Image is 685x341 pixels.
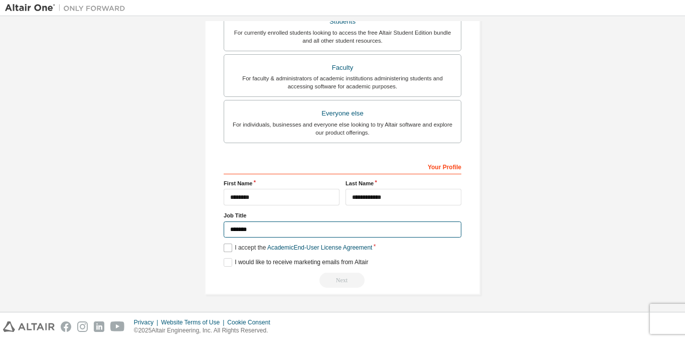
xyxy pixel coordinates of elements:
[77,321,88,332] img: instagram.svg
[230,121,455,137] div: For individuals, businesses and everyone else looking to try Altair software and explore our prod...
[224,273,461,288] div: Read and acccept EULA to continue
[224,258,368,267] label: I would like to receive marketing emails from Altair
[3,321,55,332] img: altair_logo.svg
[5,3,130,13] img: Altair One
[230,106,455,121] div: Everyone else
[134,318,161,326] div: Privacy
[224,158,461,174] div: Your Profile
[94,321,104,332] img: linkedin.svg
[230,29,455,45] div: For currently enrolled students looking to access the free Altair Student Edition bundle and all ...
[224,211,461,219] label: Job Title
[267,244,372,251] a: Academic End-User License Agreement
[110,321,125,332] img: youtube.svg
[134,326,276,335] p: © 2025 Altair Engineering, Inc. All Rights Reserved.
[346,179,461,187] label: Last Name
[224,244,372,252] label: I accept the
[161,318,227,326] div: Website Terms of Use
[224,179,339,187] label: First Name
[227,318,276,326] div: Cookie Consent
[230,15,455,29] div: Students
[61,321,71,332] img: facebook.svg
[230,61,455,75] div: Faculty
[230,74,455,90] div: For faculty & administrators of academic institutions administering students and accessing softwa...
